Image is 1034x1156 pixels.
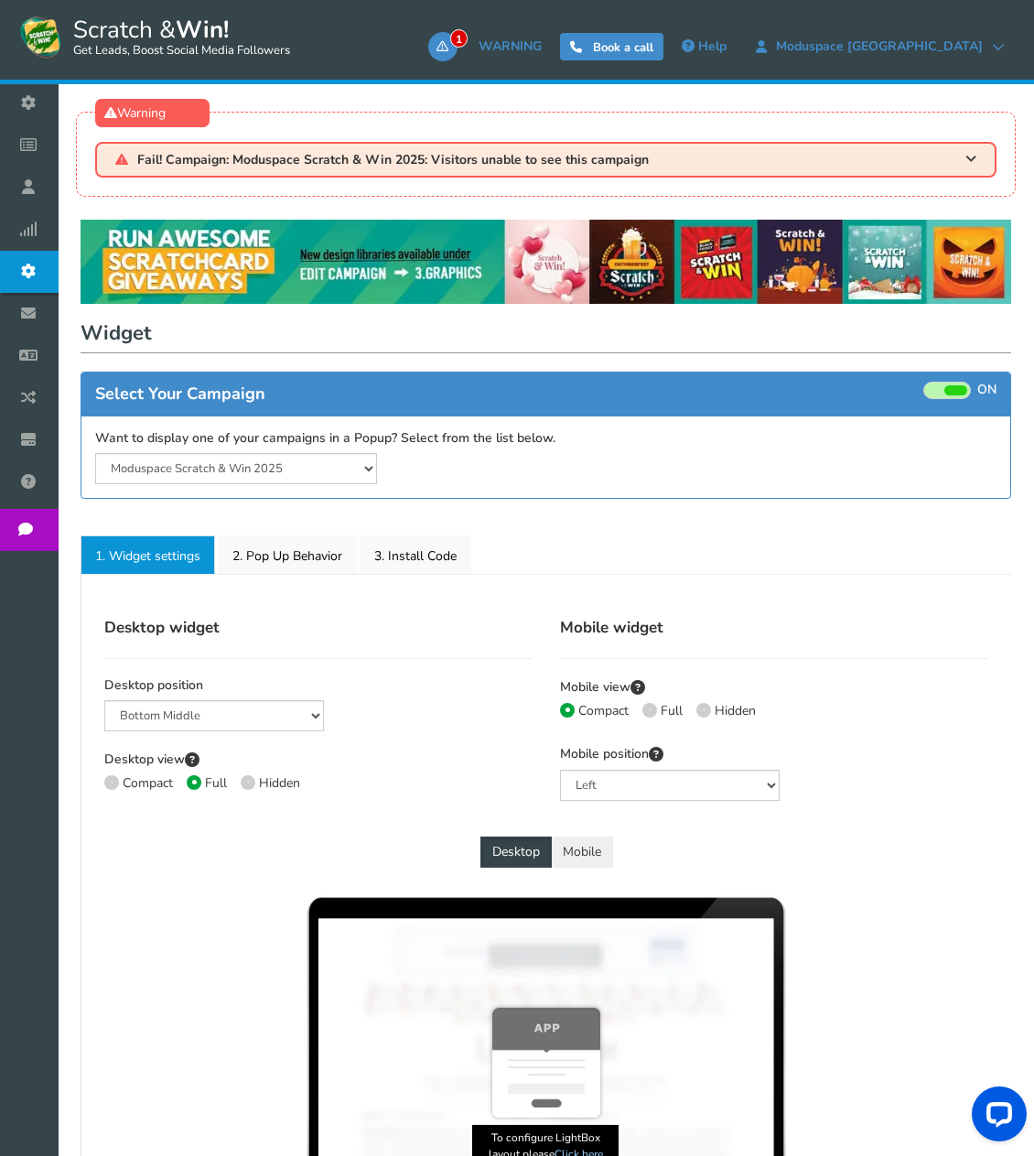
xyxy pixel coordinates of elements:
[18,14,64,59] img: Scratch and Win
[81,430,1010,448] label: Want to display one of your campaigns in a Popup? Select from the list below.
[450,29,468,48] span: 1
[957,1079,1034,1156] iframe: LiveChat chat widget
[560,677,645,697] label: Mobile view
[81,220,1011,304] img: festival-poster-2020.webp
[673,32,736,61] a: Help
[205,774,227,792] span: Full
[479,38,542,55] span: WARNING
[560,33,663,60] a: Book a call
[73,44,290,59] small: Get Leads, Boost Social Media Followers
[560,744,663,764] label: Mobile position
[104,750,199,770] label: Desktop view
[95,99,210,127] div: Warning
[578,702,629,719] span: Compact
[123,774,173,792] span: Compact
[767,39,992,54] span: Moduspace [GEOGRAPHIC_DATA]
[360,535,471,574] a: 3. Install Code
[428,32,551,61] a: 1WARNING
[104,677,203,695] label: Desktop position
[18,14,290,59] a: Scratch &Win! Get Leads, Boost Social Media Followers
[259,774,300,792] span: Hidden
[218,535,357,574] a: 2. Pop Up Behavior
[95,383,265,405] span: Select Your Campaign
[560,616,988,641] h4: Mobile widget
[698,38,727,55] span: Help
[977,382,996,399] span: ON
[661,702,683,719] span: Full
[104,616,533,641] h4: Desktop widget
[551,837,613,868] button: Mobile
[715,702,756,719] span: Hidden
[480,837,552,868] button: Desktop
[137,153,649,167] span: Fail! Campaign: Moduspace Scratch & Win 2025: Visitors unable to see this campaign
[176,14,229,46] strong: Win!
[593,39,653,56] span: Book a call
[81,317,1011,353] h1: Widget
[64,14,290,59] span: Scratch &
[81,535,215,574] a: 1. Widget settings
